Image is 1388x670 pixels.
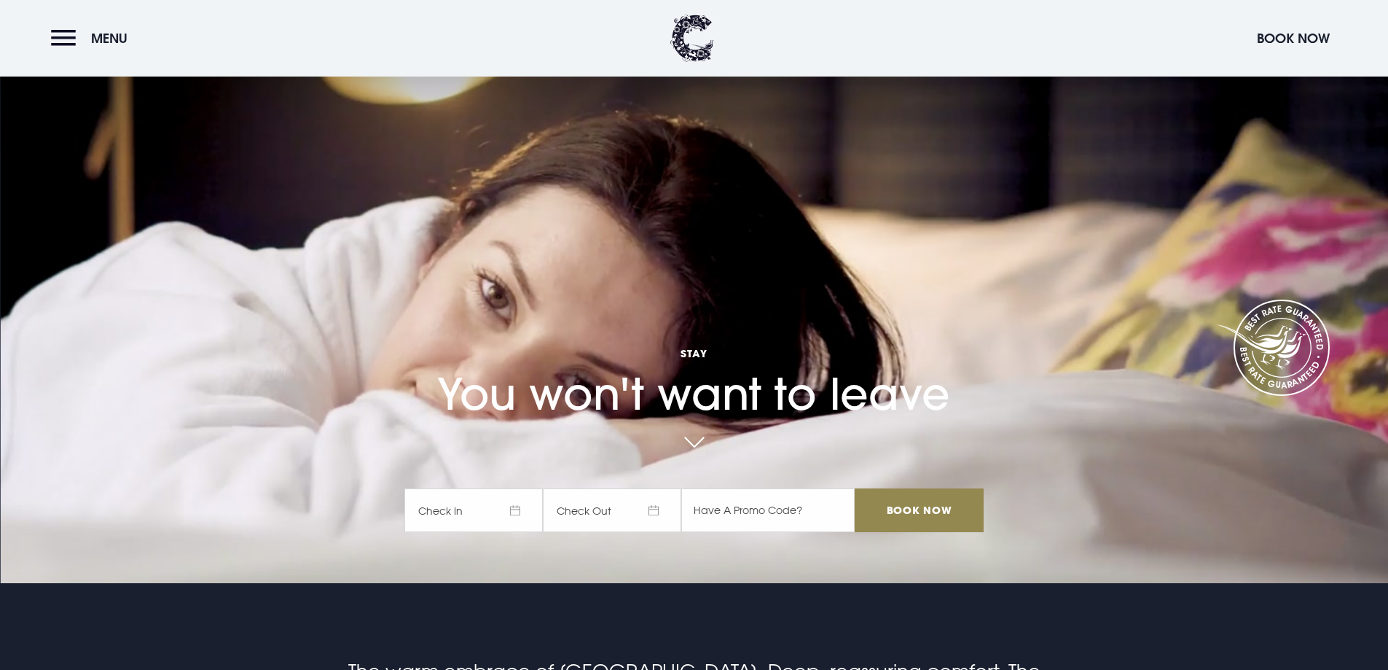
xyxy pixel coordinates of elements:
span: Check Out [543,488,681,532]
img: Clandeboye Lodge [670,15,714,62]
button: Book Now [1250,23,1337,54]
span: Check In [404,488,543,532]
span: Menu [91,30,128,47]
input: Have A Promo Code? [681,488,855,532]
span: Stay [404,346,983,360]
input: Book Now [855,488,983,532]
h1: You won't want to leave [404,304,983,420]
button: Menu [51,23,135,54]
